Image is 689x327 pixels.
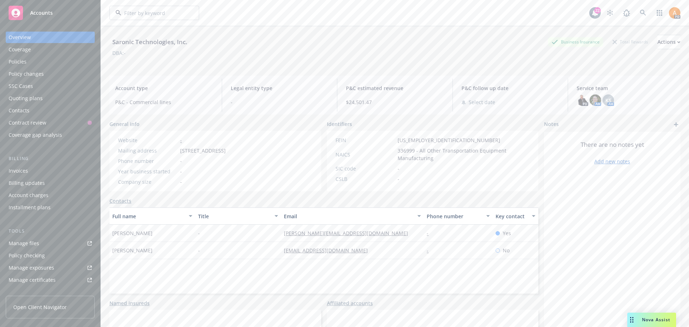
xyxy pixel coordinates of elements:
[669,7,680,19] img: photo
[424,207,492,225] button: Phone number
[281,207,424,225] button: Email
[6,129,95,141] a: Coverage gap analysis
[9,129,62,141] div: Coverage gap analysis
[652,6,667,20] a: Switch app
[284,212,413,220] div: Email
[605,97,611,104] span: KS
[503,247,510,254] span: No
[461,84,559,92] span: P&C follow up date
[619,6,634,20] a: Report a Bug
[9,105,29,116] div: Contacts
[398,147,530,162] span: 336999 - All Other Transportation Equipment Manufacturing
[195,207,281,225] button: Title
[9,117,46,129] div: Contract review
[603,6,617,20] a: Stop snowing
[109,207,195,225] button: Full name
[284,247,374,254] a: [EMAIL_ADDRESS][DOMAIN_NAME]
[427,230,434,237] a: -
[346,98,444,106] span: $24,501.47
[9,286,42,298] div: Manage BORs
[590,94,601,106] img: photo
[398,136,500,144] span: [US_EMPLOYER_IDENTIFICATION_NUMBER]
[336,165,395,172] div: SIC code
[398,175,399,183] span: -
[6,44,95,55] a: Coverage
[327,299,373,307] a: Affiliated accounts
[112,247,153,254] span: [PERSON_NAME]
[231,84,329,92] span: Legal entity type
[544,120,559,129] span: Notes
[9,165,28,177] div: Invoices
[6,80,95,92] a: SSC Cases
[627,313,676,327] button: Nova Assist
[548,37,603,46] div: Business Insurance
[9,190,48,201] div: Account charges
[642,317,670,323] span: Nova Assist
[577,94,588,106] img: photo
[6,238,95,249] a: Manage files
[284,230,414,237] a: [PERSON_NAME][EMAIL_ADDRESS][DOMAIN_NAME]
[609,37,652,46] div: Total Rewards
[594,7,601,14] div: 22
[627,313,636,327] div: Drag to move
[503,229,511,237] span: Yes
[6,155,95,162] div: Billing
[109,299,150,307] a: Named insureds
[6,3,95,23] a: Accounts
[657,35,680,49] button: Actions
[9,68,44,80] div: Policy changes
[112,212,184,220] div: Full name
[9,44,31,55] div: Coverage
[6,274,95,286] a: Manage certificates
[198,212,270,220] div: Title
[469,98,495,106] span: Select date
[636,6,650,20] a: Search
[9,238,39,249] div: Manage files
[336,175,395,183] div: CSLB
[9,250,45,261] div: Policy checking
[6,286,95,298] a: Manage BORs
[327,120,352,128] span: Identifiers
[496,212,528,220] div: Key contact
[427,212,482,220] div: Phone number
[9,80,33,92] div: SSC Cases
[6,262,95,274] a: Manage exposures
[6,93,95,104] a: Quoting plans
[9,93,43,104] div: Quoting plans
[6,190,95,201] a: Account charges
[9,56,27,67] div: Policies
[6,228,95,235] div: Tools
[346,84,444,92] span: P&C estimated revenue
[9,32,31,43] div: Overview
[6,177,95,189] a: Billing updates
[427,247,434,254] a: -
[198,247,200,254] span: -
[6,68,95,80] a: Policy changes
[493,207,538,225] button: Key contact
[594,158,630,165] a: Add new notes
[9,177,45,189] div: Billing updates
[231,98,329,106] span: -
[6,105,95,116] a: Contacts
[6,202,95,213] a: Installment plans
[6,250,95,261] a: Policy checking
[121,9,184,17] input: Filter by keyword
[198,229,200,237] span: -
[6,56,95,67] a: Policies
[398,165,399,172] span: -
[9,262,54,274] div: Manage exposures
[9,202,51,213] div: Installment plans
[9,274,56,286] div: Manage certificates
[6,117,95,129] a: Contract review
[180,147,226,154] span: [STREET_ADDRESS]
[336,151,395,158] div: NAICS
[112,229,153,237] span: [PERSON_NAME]
[30,10,53,16] span: Accounts
[13,303,67,311] span: Open Client Navigator
[581,140,644,149] span: There are no notes yet
[577,84,675,92] span: Service team
[336,136,395,144] div: FEIN
[672,120,680,129] a: add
